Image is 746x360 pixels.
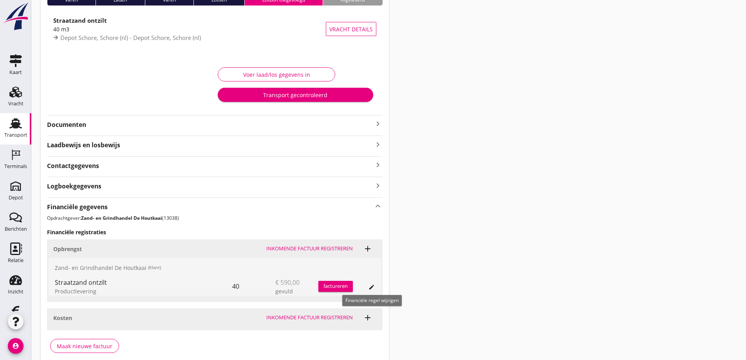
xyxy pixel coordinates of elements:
div: Terminals [4,164,27,169]
div: Voer laad/los gegevens in [224,71,329,79]
div: 40 m3 [53,25,326,33]
div: Kaart [9,70,22,75]
strong: Logboekgegevens [47,182,101,191]
p: Opdrachtgever: (13038) [47,215,383,222]
a: Straatzand ontzilt40 m3Depot Schore, Schore (nl) - Depot Schore, Schore (nl)Vracht details [47,12,383,46]
div: Transport [4,132,27,137]
div: 40 [232,277,275,296]
button: Inkomende factuur registreren [263,312,356,323]
i: account_circle [8,338,23,354]
small: (Klant) [148,264,161,271]
div: Vracht [8,101,23,106]
button: Transport gecontroleerd [218,88,373,102]
strong: Straatzand ontzilt [53,16,107,24]
button: factureren [318,281,353,292]
strong: Laadbewijs en losbewijs [47,141,373,150]
button: Maak nieuwe factuur [50,339,119,353]
h3: Financiële registraties [47,228,383,236]
div: Berichten [5,226,27,232]
div: Maak nieuwe factuur [57,342,112,350]
i: keyboard_arrow_right [373,119,383,128]
strong: Contactgegevens [47,161,99,170]
strong: Zand- en Grindhandel De Houtkaai [81,215,162,221]
i: keyboard_arrow_right [373,140,383,149]
strong: Kosten [53,314,72,322]
div: Inkomende factuur registreren [266,314,353,322]
i: keyboard_arrow_up [373,201,383,212]
img: logo-small.a267ee39.svg [2,2,30,31]
div: Depot [9,195,23,200]
strong: Documenten [47,120,373,129]
span: € 590,00 [275,278,300,287]
div: gevuld [275,287,318,295]
button: Voer laad/los gegevens in [218,67,335,81]
i: add [363,244,372,253]
div: Inzicht [8,289,23,294]
button: Vracht details [326,22,376,36]
div: Relatie [8,258,23,263]
strong: Financiële gegevens [47,203,108,212]
i: add [363,313,372,322]
div: Zand- en Grindhandel De Houtkaai [49,258,381,277]
span: Vracht details [329,25,373,33]
strong: Opbrengst [53,245,82,253]
div: Inkomende factuur registreren [266,245,353,253]
i: keyboard_arrow_right [373,160,383,170]
div: Transport gecontroleerd [224,91,367,99]
div: factureren [318,282,353,290]
div: Productlevering [55,287,232,295]
div: Straatzand ontzilt [55,278,232,287]
button: Inkomende factuur registreren [263,243,356,254]
i: edit [368,284,375,290]
i: keyboard_arrow_right [373,180,383,191]
span: Financiële regel wijzigen [345,297,399,304]
span: Depot Schore, Schore (nl) - Depot Schore, Schore (nl) [60,34,201,42]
